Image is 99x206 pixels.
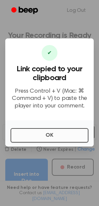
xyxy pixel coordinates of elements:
h3: Link copied to your clipboard [11,65,88,82]
button: OK [11,128,88,143]
a: Beep [7,4,44,17]
p: Press Control + V (Mac: ⌘ Command + V) to paste the player into your comment. [11,88,88,110]
a: Log Out [60,3,92,18]
div: ✔ [42,45,57,61]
